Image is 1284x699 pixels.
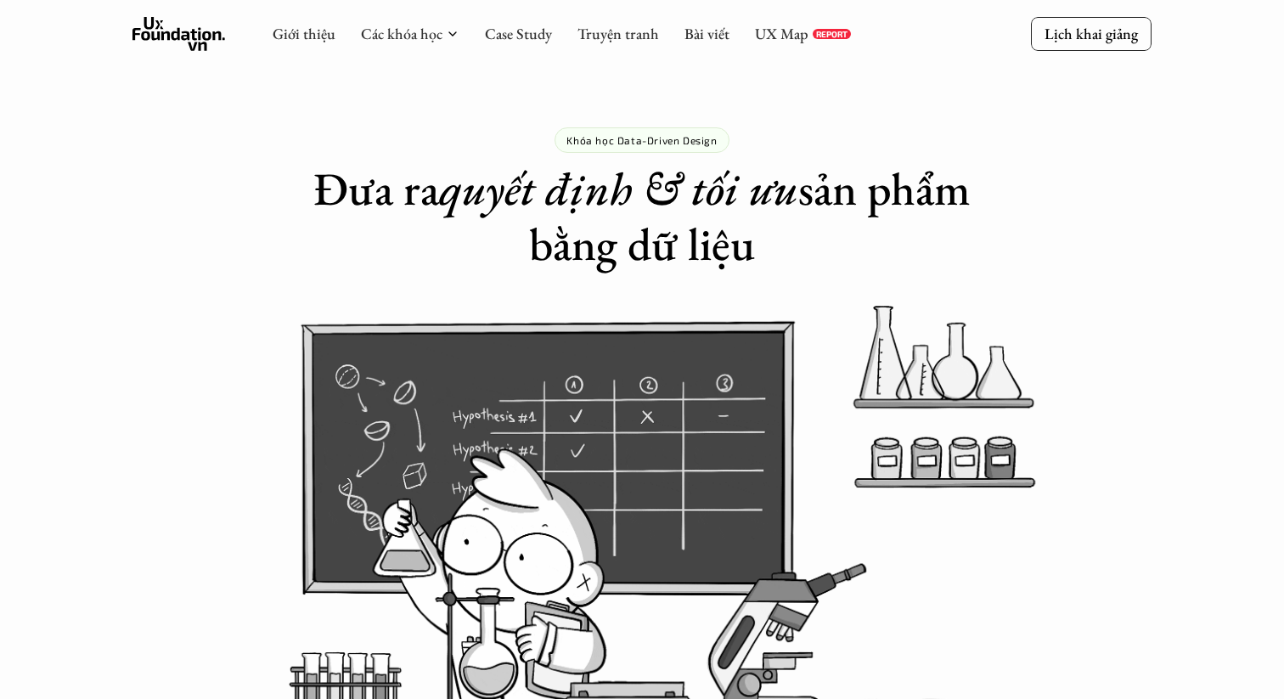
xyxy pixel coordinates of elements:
a: Lịch khai giảng [1031,17,1152,50]
a: UX Map [755,24,808,43]
p: Khóa học Data-Driven Design [566,134,717,146]
a: Giới thiệu [273,24,335,43]
a: Bài viết [684,24,729,43]
a: Case Study [485,24,552,43]
h1: Đưa ra sản phẩm bằng dữ liệu [308,161,976,272]
a: Truyện tranh [577,24,659,43]
p: Lịch khai giảng [1045,24,1138,43]
a: Các khóa học [361,24,442,43]
a: REPORT [813,29,851,39]
em: quyết định & tối ưu [439,159,798,218]
p: REPORT [816,29,848,39]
